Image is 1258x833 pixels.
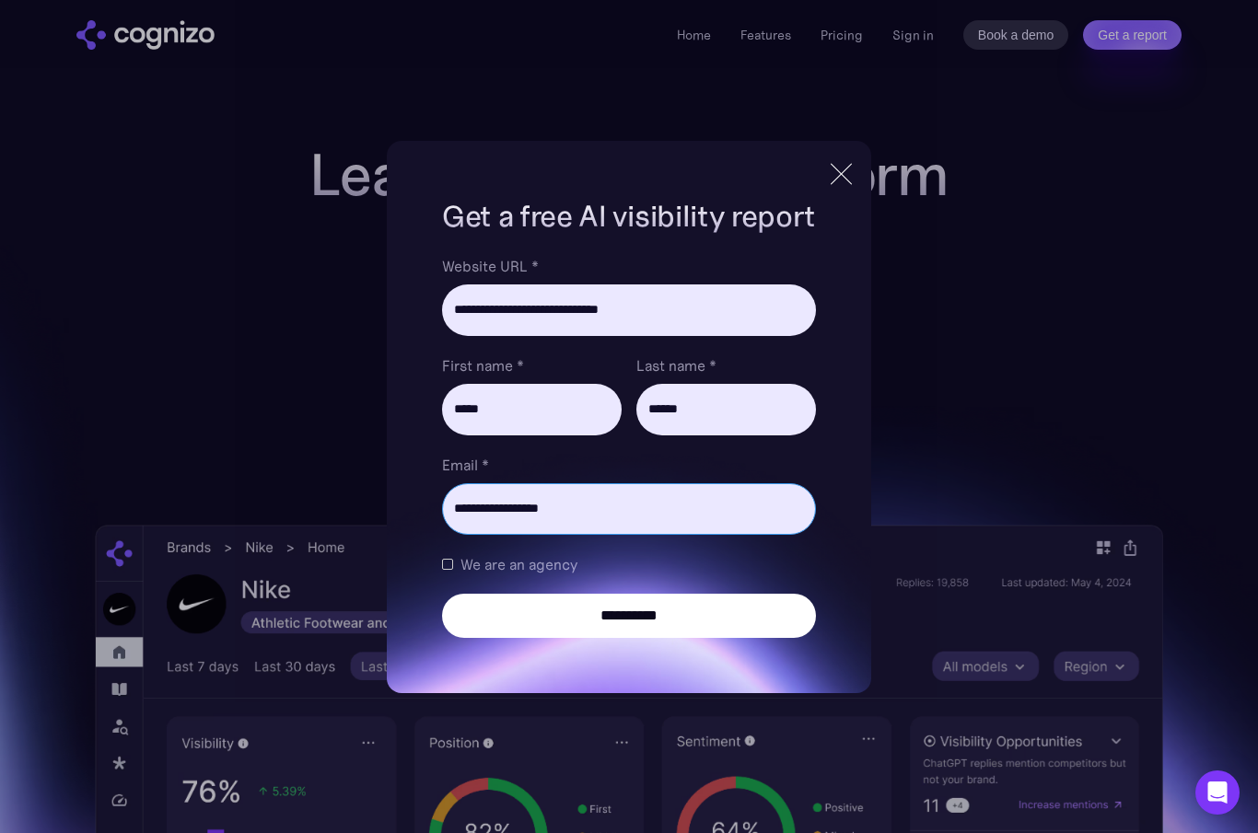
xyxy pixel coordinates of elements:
span: We are an agency [460,553,577,575]
label: First name * [442,354,622,376]
form: Brand Report Form [442,255,816,638]
label: Last name * [636,354,816,376]
label: Website URL * [442,255,816,277]
label: Email * [442,454,816,476]
div: Open Intercom Messenger [1195,770,1240,815]
h1: Get a free AI visibility report [442,196,816,237]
